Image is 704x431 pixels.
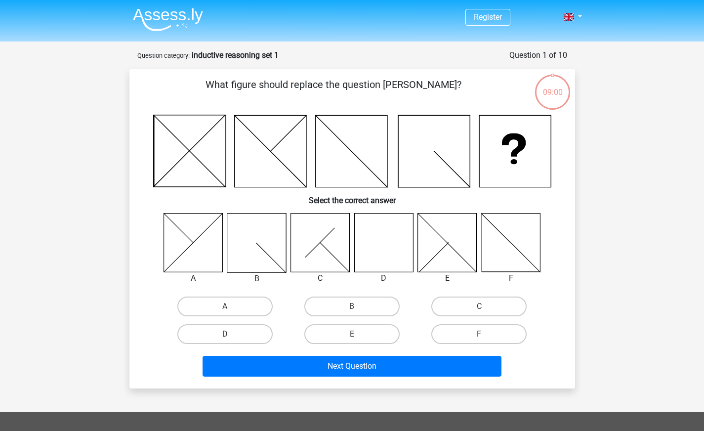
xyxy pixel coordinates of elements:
[133,8,203,31] img: Assessly
[304,324,400,344] label: E
[347,272,421,284] div: D
[431,297,527,316] label: C
[431,324,527,344] label: F
[534,74,571,98] div: 09:00
[410,272,485,284] div: E
[474,272,548,284] div: F
[177,297,273,316] label: A
[304,297,400,316] label: B
[509,49,567,61] div: Question 1 of 10
[156,272,231,284] div: A
[192,50,279,60] strong: inductive reasoning set 1
[145,188,559,205] h6: Select the correct answer
[203,356,501,377] button: Next Question
[137,52,190,59] small: Question category:
[474,12,502,22] a: Register
[283,272,358,284] div: C
[219,273,294,285] div: B
[177,324,273,344] label: D
[145,77,522,107] p: What figure should replace the question [PERSON_NAME]?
